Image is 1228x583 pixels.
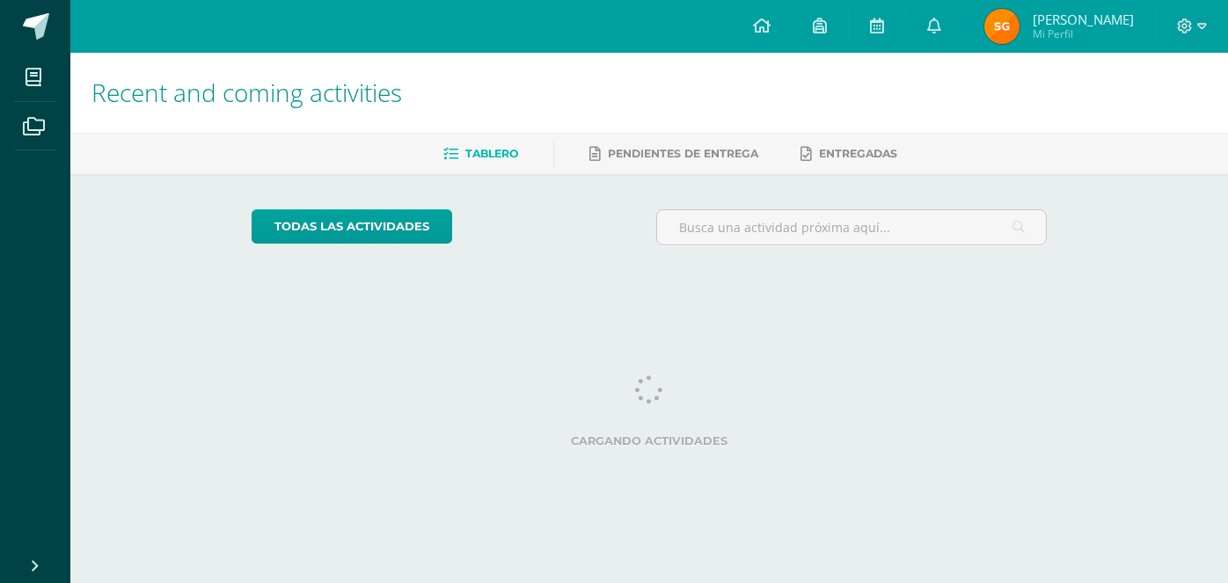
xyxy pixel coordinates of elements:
[819,147,897,160] span: Entregadas
[608,147,758,160] span: Pendientes de entrega
[443,140,518,168] a: Tablero
[1033,11,1134,28] span: [PERSON_NAME]
[657,210,1047,244] input: Busca una actividad próxima aquí...
[800,140,897,168] a: Entregadas
[984,9,1020,44] img: 171acdde0336b7ec424173dcc9a5cf34.png
[1033,26,1134,41] span: Mi Perfil
[589,140,758,168] a: Pendientes de entrega
[91,76,402,109] span: Recent and coming activities
[252,434,1048,448] label: Cargando actividades
[252,209,452,244] a: todas las Actividades
[465,147,518,160] span: Tablero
